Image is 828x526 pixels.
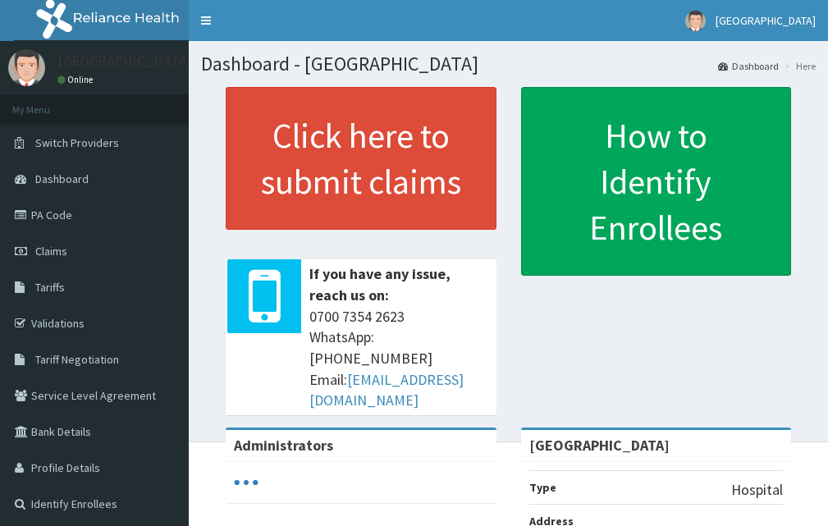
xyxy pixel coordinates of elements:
img: User Image [8,49,45,86]
img: User Image [685,11,706,31]
span: [GEOGRAPHIC_DATA] [716,13,816,28]
span: Dashboard [35,172,89,186]
a: Click here to submit claims [226,87,496,230]
b: If you have any issue, reach us on: [309,264,451,304]
li: Here [780,59,816,73]
b: Administrators [234,436,333,455]
span: Switch Providers [35,135,119,150]
b: Type [529,480,556,495]
a: [EMAIL_ADDRESS][DOMAIN_NAME] [309,370,464,410]
span: Tariffs [35,280,65,295]
strong: [GEOGRAPHIC_DATA] [529,436,670,455]
span: 0700 7354 2623 WhatsApp: [PHONE_NUMBER] Email: [309,306,488,412]
span: Tariff Negotiation [35,352,119,367]
svg: audio-loading [234,470,258,495]
a: Dashboard [718,59,779,73]
p: [GEOGRAPHIC_DATA] [57,53,193,68]
a: How to Identify Enrollees [521,87,792,276]
span: Claims [35,244,67,258]
a: Online [57,74,97,85]
h1: Dashboard - [GEOGRAPHIC_DATA] [201,53,816,75]
p: Hospital [731,479,783,501]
